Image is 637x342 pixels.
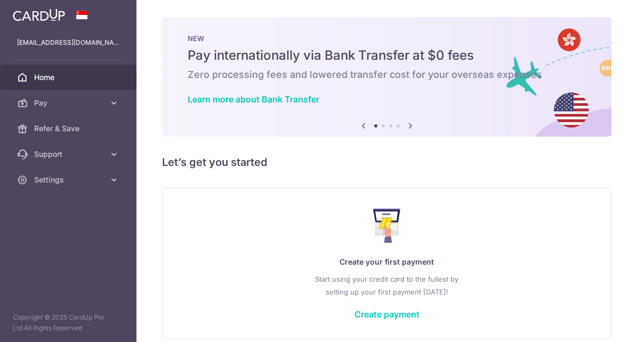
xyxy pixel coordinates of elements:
img: CardUp [13,9,65,21]
span: Home [34,72,104,83]
img: Make Payment [373,209,400,243]
span: Settings [34,174,104,185]
a: Learn more about Bank Transfer [188,94,319,105]
img: Bank transfer banner [162,17,611,137]
p: Create your first payment [184,256,590,268]
h5: Let’s get you started [162,154,611,171]
p: Start using your credit card to the fullest by setting up your first payment [DATE]! [184,273,590,298]
p: [EMAIL_ADDRESS][DOMAIN_NAME] [17,37,119,48]
p: NEW [188,34,586,43]
h6: Zero processing fees and lowered transfer cost for your overseas expenses [188,68,586,81]
a: Create payment [354,309,420,320]
span: Pay [34,98,104,108]
h5: Pay internationally via Bank Transfer at $0 fees [188,47,586,64]
span: Support [34,149,104,160]
span: Refer & Save [34,123,104,134]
